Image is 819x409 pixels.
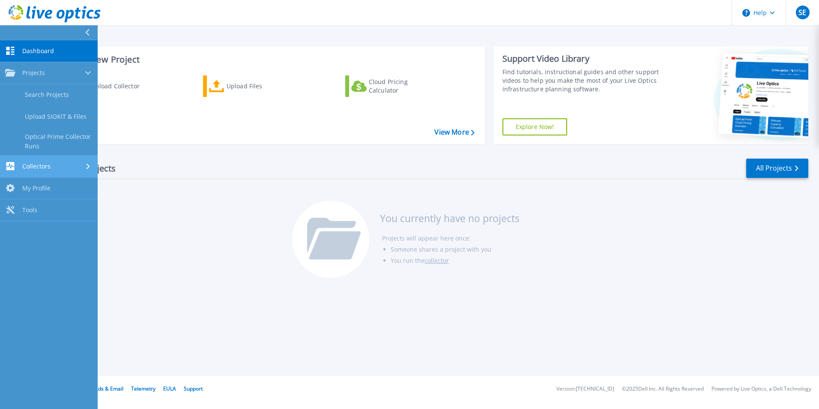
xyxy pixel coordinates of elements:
a: Cloud Pricing Calculator [345,75,441,97]
li: © 2025 Dell Inc. All Rights Reserved [622,386,704,392]
a: All Projects [746,159,808,178]
li: Version: [TECHNICAL_ID] [556,386,614,392]
div: Find tutorials, instructional guides and other support videos to help you make the most of your L... [502,68,663,93]
span: SE [798,9,806,16]
li: Powered by Live Optics, a Dell Technology [711,386,811,392]
div: Upload Files [227,78,295,95]
a: Explore Now! [502,118,568,135]
span: Dashboard [22,47,54,55]
a: View More [434,128,474,136]
h3: You currently have no projects [380,214,520,223]
h3: Start a New Project [61,55,474,64]
a: Upload Files [203,75,299,97]
div: Cloud Pricing Calculator [369,78,437,95]
li: Someone shares a project with you [391,244,520,255]
a: EULA [163,385,176,392]
li: You run the [391,255,520,266]
span: Collectors [22,162,51,170]
a: collector [424,256,449,265]
a: Telemetry [131,385,155,392]
span: Tools [22,206,37,214]
div: Support Video Library [502,53,663,64]
span: Projects [22,69,45,77]
span: My Profile [22,184,51,192]
li: Projects will appear here once: [382,233,520,244]
a: Ads & Email [95,385,123,392]
a: Download Collector [61,75,156,97]
div: Download Collector [83,78,151,95]
a: Support [184,385,203,392]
